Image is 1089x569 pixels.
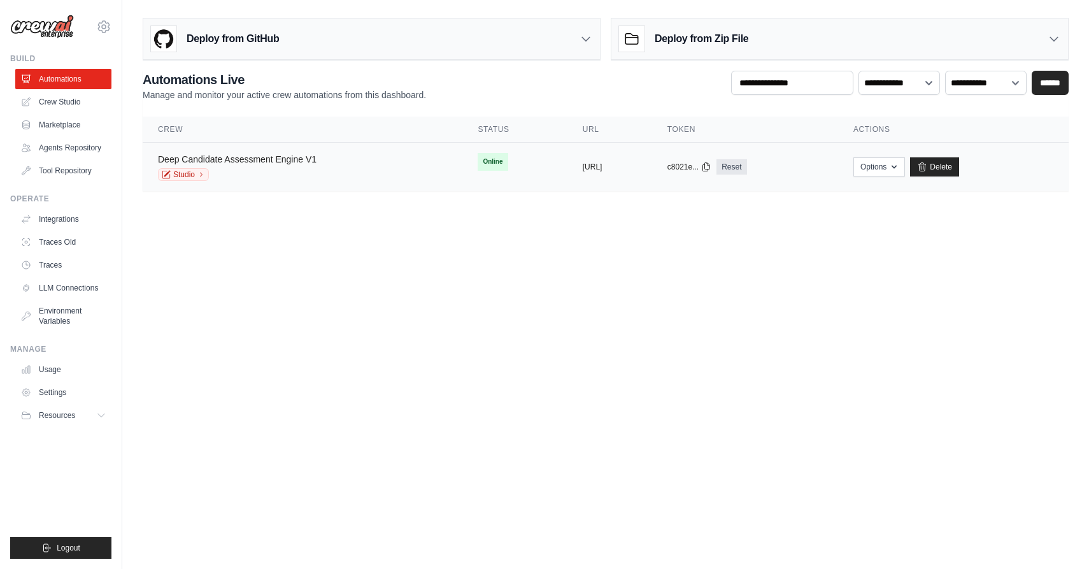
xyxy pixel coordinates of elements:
[10,54,111,64] div: Build
[838,117,1069,143] th: Actions
[15,161,111,181] a: Tool Repository
[15,209,111,229] a: Integrations
[151,26,176,52] img: GitHub Logo
[716,159,746,175] a: Reset
[57,543,80,553] span: Logout
[158,168,209,181] a: Studio
[158,154,317,164] a: Deep Candidate Assessment Engine V1
[910,157,959,176] a: Delete
[143,89,426,101] p: Manage and monitor your active crew automations from this dashboard.
[39,410,75,421] span: Resources
[15,382,111,403] a: Settings
[143,71,426,89] h2: Automations Live
[15,255,111,275] a: Traces
[15,92,111,112] a: Crew Studio
[667,162,711,172] button: c8021e...
[15,301,111,331] a: Environment Variables
[462,117,567,143] th: Status
[10,194,111,204] div: Operate
[478,153,508,171] span: Online
[15,278,111,298] a: LLM Connections
[15,405,111,426] button: Resources
[15,115,111,135] a: Marketplace
[15,69,111,89] a: Automations
[10,15,74,39] img: Logo
[10,344,111,354] div: Manage
[15,138,111,158] a: Agents Repository
[187,31,279,47] h3: Deploy from GitHub
[143,117,462,143] th: Crew
[655,31,748,47] h3: Deploy from Zip File
[15,232,111,252] a: Traces Old
[10,537,111,559] button: Logout
[567,117,652,143] th: URL
[15,359,111,380] a: Usage
[853,157,905,176] button: Options
[652,117,838,143] th: Token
